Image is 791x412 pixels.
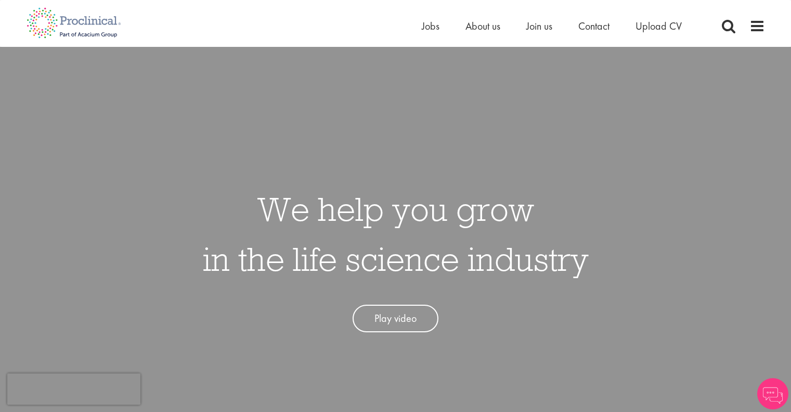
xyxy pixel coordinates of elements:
[578,19,610,33] a: Contact
[526,19,552,33] a: Join us
[465,19,500,33] a: About us
[422,19,439,33] a: Jobs
[757,378,788,409] img: Chatbot
[203,184,589,284] h1: We help you grow in the life science industry
[636,19,682,33] a: Upload CV
[353,305,438,332] a: Play video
